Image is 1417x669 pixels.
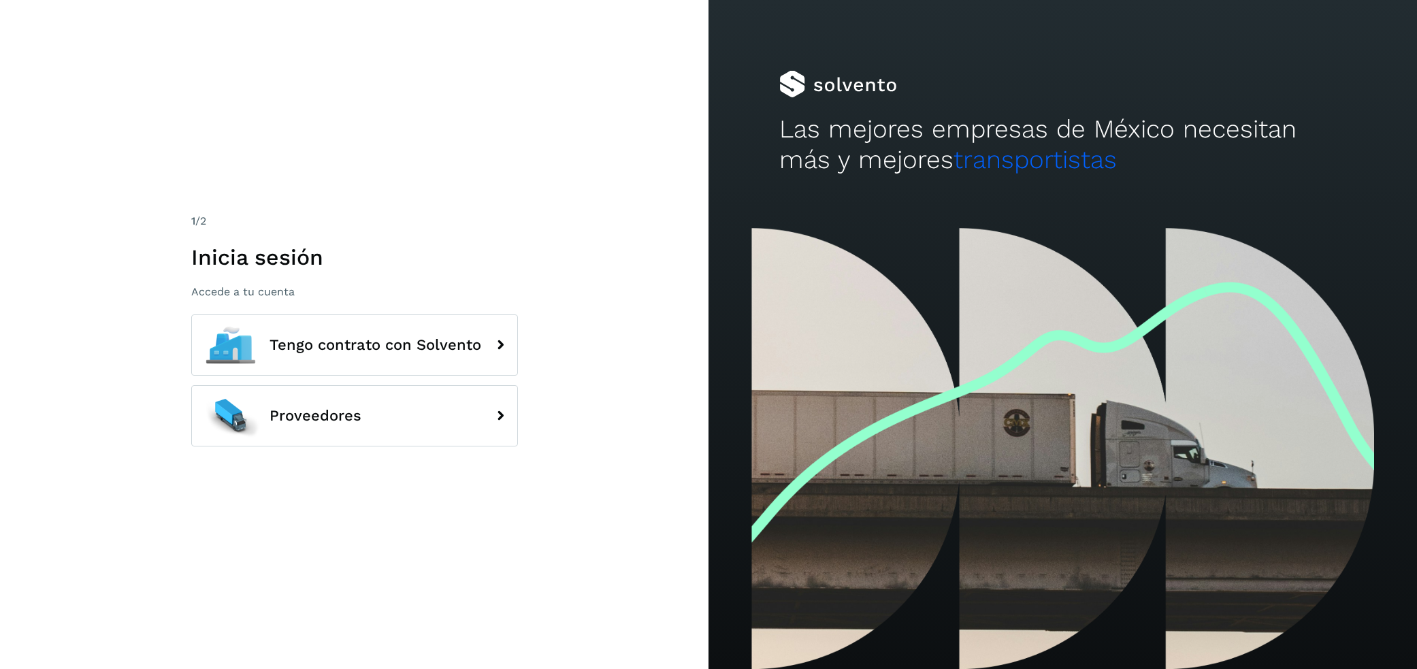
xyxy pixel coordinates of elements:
[191,314,518,376] button: Tengo contrato con Solvento
[191,214,195,227] span: 1
[191,244,518,270] h1: Inicia sesión
[779,114,1346,175] h2: Las mejores empresas de México necesitan más y mejores
[191,385,518,446] button: Proveedores
[191,213,518,229] div: /2
[270,337,481,353] span: Tengo contrato con Solvento
[270,408,361,424] span: Proveedores
[191,285,518,298] p: Accede a tu cuenta
[954,145,1117,174] span: transportistas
